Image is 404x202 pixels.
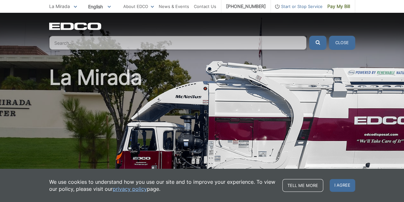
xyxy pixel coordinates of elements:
a: News & Events [159,3,189,10]
input: Search [49,36,307,50]
a: About EDCO [123,3,154,10]
span: English [83,1,116,12]
span: Pay My Bill [327,3,350,10]
a: Contact Us [194,3,216,10]
a: Tell me more [282,179,323,192]
a: EDCD logo. Return to the homepage. [49,22,102,30]
p: We use cookies to understand how you use our site and to improve your experience. To view our pol... [49,178,276,192]
a: privacy policy [113,185,147,192]
span: La Mirada [49,4,70,9]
